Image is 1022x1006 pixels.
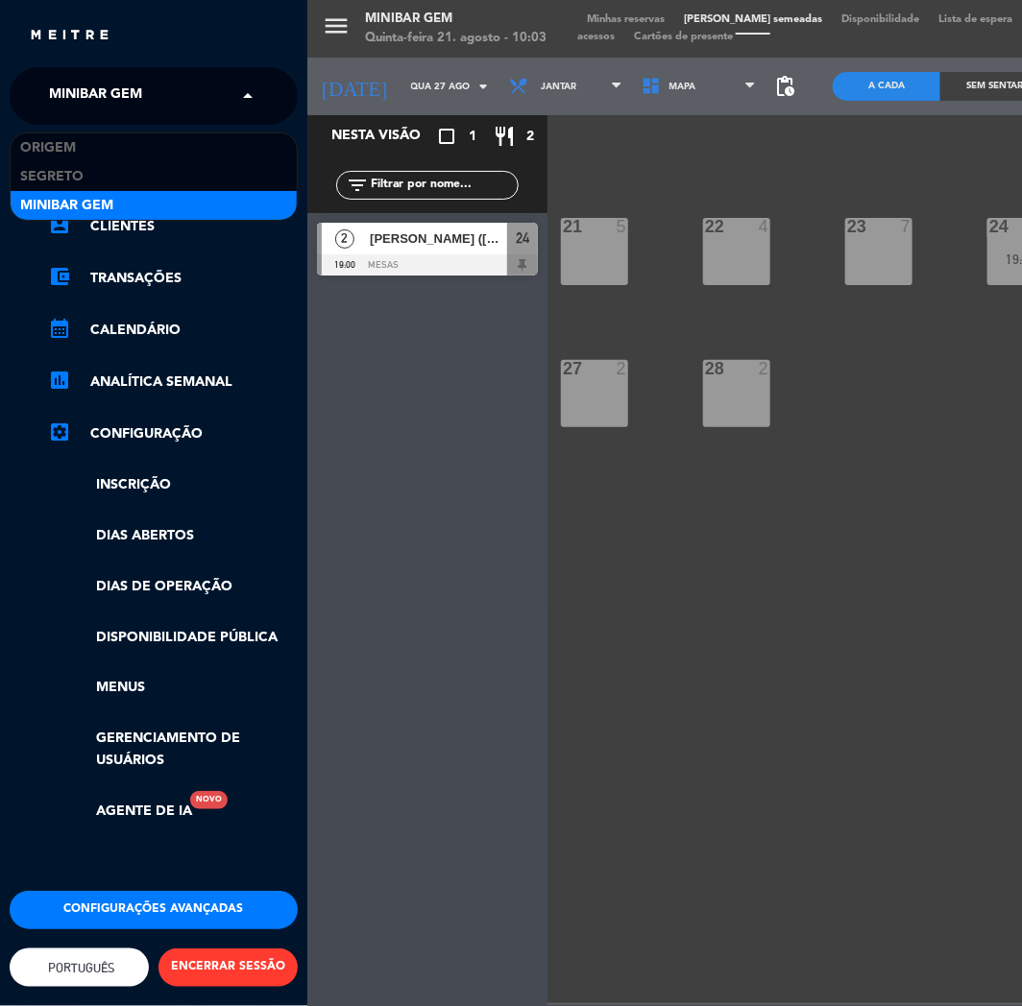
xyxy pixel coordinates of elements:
[48,677,298,699] a: Menus
[346,174,369,197] i: filter_list
[317,125,446,148] div: Nesta visão
[48,371,298,394] a: assessmentANALÍTICA SEMANAL
[526,126,534,148] span: 2
[20,195,113,217] span: MiniBar Gem
[10,891,298,929] button: Configurações avançadas
[48,422,298,445] a: Configuração
[29,29,110,43] img: MEITRE
[48,369,71,392] i: assessment
[48,317,71,340] i: calendar_month
[44,961,115,975] span: Português
[369,175,518,196] input: Filtrar por nome...
[435,125,458,148] i: crop_square
[48,525,298,547] a: Dias abertos
[48,267,298,290] a: account_balance_walletTransações
[370,228,507,249] span: [PERSON_NAME] ([PERSON_NAME])
[48,319,298,342] a: calendar_monthCalendário
[48,627,298,649] a: Disponibilidade pública
[48,728,298,772] a: Gerenciamento de usuários
[190,791,228,809] div: Novo
[48,576,298,598] a: Dias de Operação
[48,215,298,238] a: account_boxClientes
[48,474,298,496] a: Inscrição
[48,420,71,443] i: settings_applications
[469,126,476,148] span: 1
[48,801,192,823] a: Agente de IANovo
[493,125,516,148] i: restaurant
[20,137,76,159] span: Origem
[20,166,84,188] span: Segreto
[335,229,354,249] span: 2
[516,227,529,250] span: 24
[158,948,298,987] button: ENCERRAR SESSÃO
[48,265,71,288] i: account_balance_wallet
[49,76,142,116] span: MiniBar Gem
[48,213,71,236] i: account_box
[773,75,796,98] span: pending_actions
